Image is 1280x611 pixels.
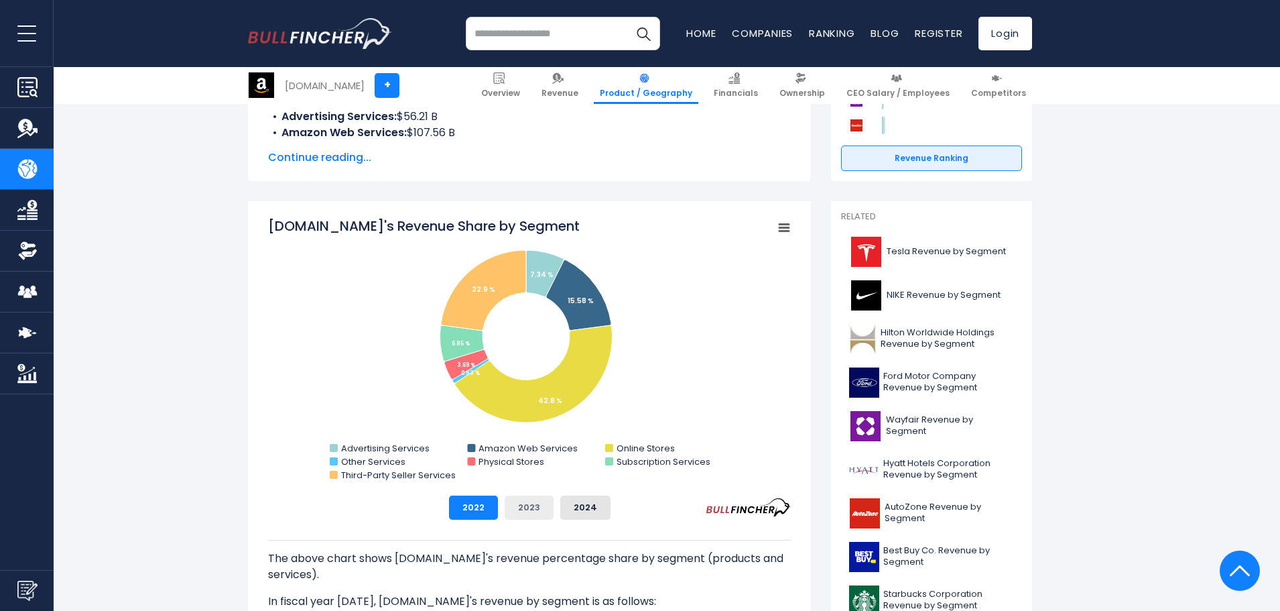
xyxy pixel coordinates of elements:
p: The above chart shows [DOMAIN_NAME]'s revenue percentage share by segment (products and services). [268,551,791,583]
img: AutoZone competitors logo [848,117,865,134]
button: 2022 [449,496,498,520]
span: Hilton Worldwide Holdings Revenue by Segment [881,327,1014,350]
tspan: 0.83 % [461,370,480,377]
text: Other Services [341,455,405,468]
a: Competitors [965,67,1032,104]
span: Financials [714,88,758,99]
button: 2023 [505,496,554,520]
img: H logo [849,455,879,485]
a: Companies [732,26,793,40]
text: Physical Stores [478,455,544,468]
span: Wayfair Revenue by Segment [886,414,1014,437]
span: Revenue [541,88,578,99]
img: TSLA logo [849,237,883,267]
a: Ownership [773,67,831,104]
img: AMZN logo [249,72,274,98]
b: Amazon Web Services: [281,125,407,140]
tspan: 7.34 % [530,270,554,280]
text: Subscription Services [617,455,710,468]
text: Online Stores [617,442,675,455]
img: W logo [849,411,882,441]
span: Product / Geography [600,88,692,99]
span: CEO Salary / Employees [846,88,950,99]
button: 2024 [560,496,611,520]
a: Wayfair Revenue by Segment [841,408,1022,445]
span: Ford Motor Company Revenue by Segment [883,371,1014,394]
span: AutoZone Revenue by Segment [885,502,1014,524]
img: F logo [849,368,879,398]
span: NIKE Revenue by Segment [887,290,1001,301]
a: Product / Geography [594,67,698,104]
p: Related [841,211,1022,223]
b: Advertising Services: [281,109,397,124]
a: Login [978,17,1032,50]
svg: Amazon.com's Revenue Share by Segment [268,217,791,485]
span: Overview [481,88,520,99]
a: Ford Motor Company Revenue by Segment [841,364,1022,401]
span: Best Buy Co. Revenue by Segment [883,545,1014,568]
span: Competitors [971,88,1026,99]
a: Revenue Ranking [841,146,1022,171]
a: Financials [708,67,764,104]
a: Register [915,26,962,40]
span: Tesla Revenue by Segment [887,246,1006,258]
tspan: 42.8 % [538,396,562,406]
img: Ownership [17,241,38,261]
button: Search [627,17,660,50]
a: Best Buy Co. Revenue by Segment [841,539,1022,575]
text: Third-Party Seller Services [341,469,456,482]
tspan: 3.69 % [457,362,475,369]
a: Home [686,26,716,40]
a: CEO Salary / Employees [840,67,956,104]
a: Go to homepage [248,18,392,49]
text: Amazon Web Services [478,442,578,455]
a: Hilton Worldwide Holdings Revenue by Segment [841,321,1022,357]
tspan: 15.58 % [568,296,594,306]
a: Overview [475,67,526,104]
tspan: 22.9 % [472,284,495,294]
a: Blog [871,26,899,40]
tspan: [DOMAIN_NAME]'s Revenue Share by Segment [268,217,580,235]
span: Ownership [779,88,825,99]
a: Hyatt Hotels Corporation Revenue by Segment [841,451,1022,488]
img: bullfincher logo [248,18,392,49]
a: NIKE Revenue by Segment [841,277,1022,314]
a: AutoZone Revenue by Segment [841,495,1022,532]
img: HLT logo [849,324,877,354]
li: $107.56 B [268,125,791,141]
span: Hyatt Hotels Corporation Revenue by Segment [883,458,1014,481]
a: Ranking [809,26,854,40]
p: In fiscal year [DATE], [DOMAIN_NAME]'s revenue by segment is as follows: [268,594,791,610]
text: Advertising Services [341,442,430,455]
tspan: 6.85 % [452,340,470,347]
img: BBY logo [849,542,879,572]
a: Tesla Revenue by Segment [841,233,1022,270]
div: [DOMAIN_NAME] [285,78,365,93]
img: NKE logo [849,280,883,311]
a: Revenue [535,67,584,104]
span: Continue reading... [268,150,791,166]
a: + [375,73,399,98]
li: $56.21 B [268,109,791,125]
img: AZO logo [849,498,881,529]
